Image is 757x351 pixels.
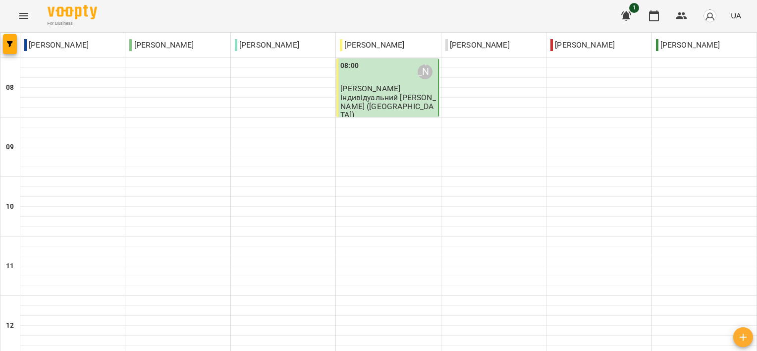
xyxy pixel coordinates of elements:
span: [PERSON_NAME] [340,84,400,93]
h6: 11 [6,261,14,272]
p: [PERSON_NAME] [550,39,615,51]
p: [PERSON_NAME] [235,39,299,51]
button: Menu [12,4,36,28]
h6: 12 [6,320,14,331]
p: [PERSON_NAME] [24,39,89,51]
p: [PERSON_NAME] [340,39,404,51]
img: avatar_s.png [703,9,717,23]
p: [PERSON_NAME] [129,39,194,51]
p: [PERSON_NAME] [656,39,720,51]
img: Voopty Logo [48,5,97,19]
span: UA [731,10,741,21]
p: Індивідуальний [PERSON_NAME] ([GEOGRAPHIC_DATA]) [340,93,436,119]
button: UA [727,6,745,25]
span: 1 [629,3,639,13]
h6: 09 [6,142,14,153]
label: 08:00 [340,60,359,71]
div: Вікторія Чорна [418,64,433,79]
h6: 10 [6,201,14,212]
button: Створити урок [733,327,753,347]
h6: 08 [6,82,14,93]
p: [PERSON_NAME] [445,39,510,51]
span: For Business [48,20,97,27]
